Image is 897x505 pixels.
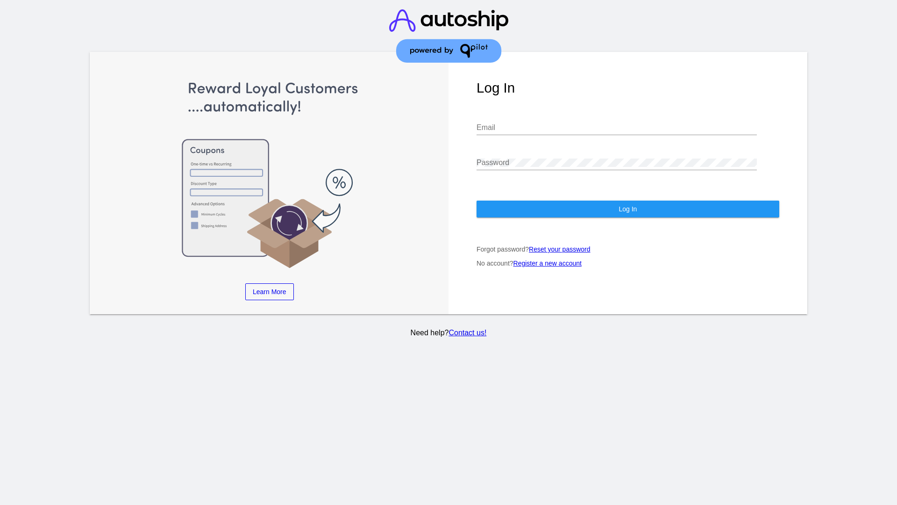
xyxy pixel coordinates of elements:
[245,283,294,300] a: Learn More
[477,123,757,132] input: Email
[477,80,779,96] h1: Log In
[513,260,582,267] a: Register a new account
[529,245,591,253] a: Reset your password
[88,329,809,337] p: Need help?
[619,205,637,213] span: Log In
[118,80,421,269] img: Apply Coupons Automatically to Scheduled Orders with QPilot
[253,288,286,296] span: Learn More
[477,260,779,267] p: No account?
[477,201,779,217] button: Log In
[477,245,779,253] p: Forgot password?
[448,329,486,337] a: Contact us!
